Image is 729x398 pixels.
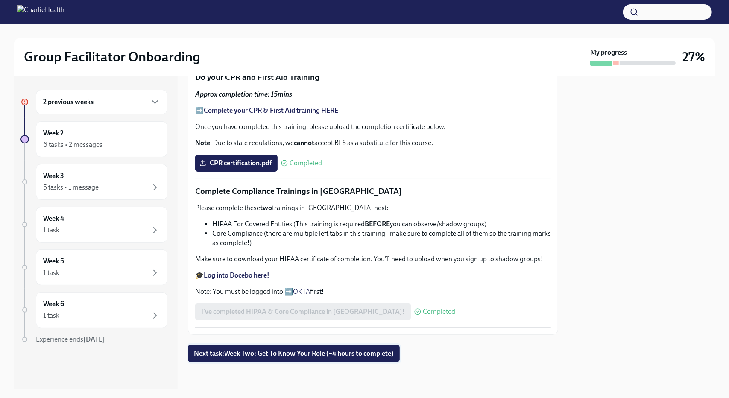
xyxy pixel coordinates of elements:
[212,219,551,229] li: HIPAA For Covered Entities (This training is required you can observe/shadow groups)
[195,139,210,147] strong: Note
[20,292,167,328] a: Week 61 task
[195,90,292,98] strong: Approx completion time: 15mins
[24,48,200,65] h2: Group Facilitator Onboarding
[204,106,338,114] a: Complete your CPR & First Aid training HERE
[20,207,167,243] a: Week 41 task
[195,203,551,213] p: Please complete these trainings in [GEOGRAPHIC_DATA] next:
[43,171,64,181] h6: Week 3
[17,5,64,19] img: CharlieHealth
[590,48,627,57] strong: My progress
[195,255,551,264] p: Make sure to download your HIPAA certificate of completion. You'll need to upload when you sign u...
[83,335,105,343] strong: [DATE]
[43,97,94,107] h6: 2 previous weeks
[20,121,167,157] a: Week 26 tasks • 2 messages
[20,249,167,285] a: Week 51 task
[195,122,551,132] p: Once you have completed this training, please upload the completion certificate below.
[43,214,64,223] h6: Week 4
[195,287,551,296] p: Note: You must be logged into ➡️ first!
[20,164,167,200] a: Week 35 tasks • 1 message
[293,287,310,296] a: OKTA
[201,159,272,167] span: CPR certification.pdf
[43,129,64,138] h6: Week 2
[423,308,455,315] span: Completed
[294,139,314,147] strong: cannot
[195,186,551,197] p: Complete Compliance Trainings in [GEOGRAPHIC_DATA]
[195,271,551,280] p: 🎓
[43,268,59,278] div: 1 task
[36,90,167,114] div: 2 previous weeks
[195,106,551,115] p: ➡️
[212,229,551,248] li: Core Compliance (there are multiple left tabs in this training - make sure to complete all of the...
[43,183,99,192] div: 5 tasks • 1 message
[43,257,64,266] h6: Week 5
[195,155,278,172] label: CPR certification.pdf
[290,160,322,167] span: Completed
[188,345,400,362] button: Next task:Week Two: Get To Know Your Role (~4 hours to complete)
[195,72,551,83] p: Do your CPR and First Aid Training
[194,349,394,358] span: Next task : Week Two: Get To Know Your Role (~4 hours to complete)
[43,225,59,235] div: 1 task
[365,220,390,228] strong: BEFORE
[43,299,64,309] h6: Week 6
[43,311,59,320] div: 1 task
[43,140,102,149] div: 6 tasks • 2 messages
[260,204,272,212] strong: two
[195,138,551,148] p: : Due to state regulations, we accept BLS as a substitute for this course.
[36,335,105,343] span: Experience ends
[682,49,705,64] h3: 27%
[204,271,269,279] a: Log into Docebo here!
